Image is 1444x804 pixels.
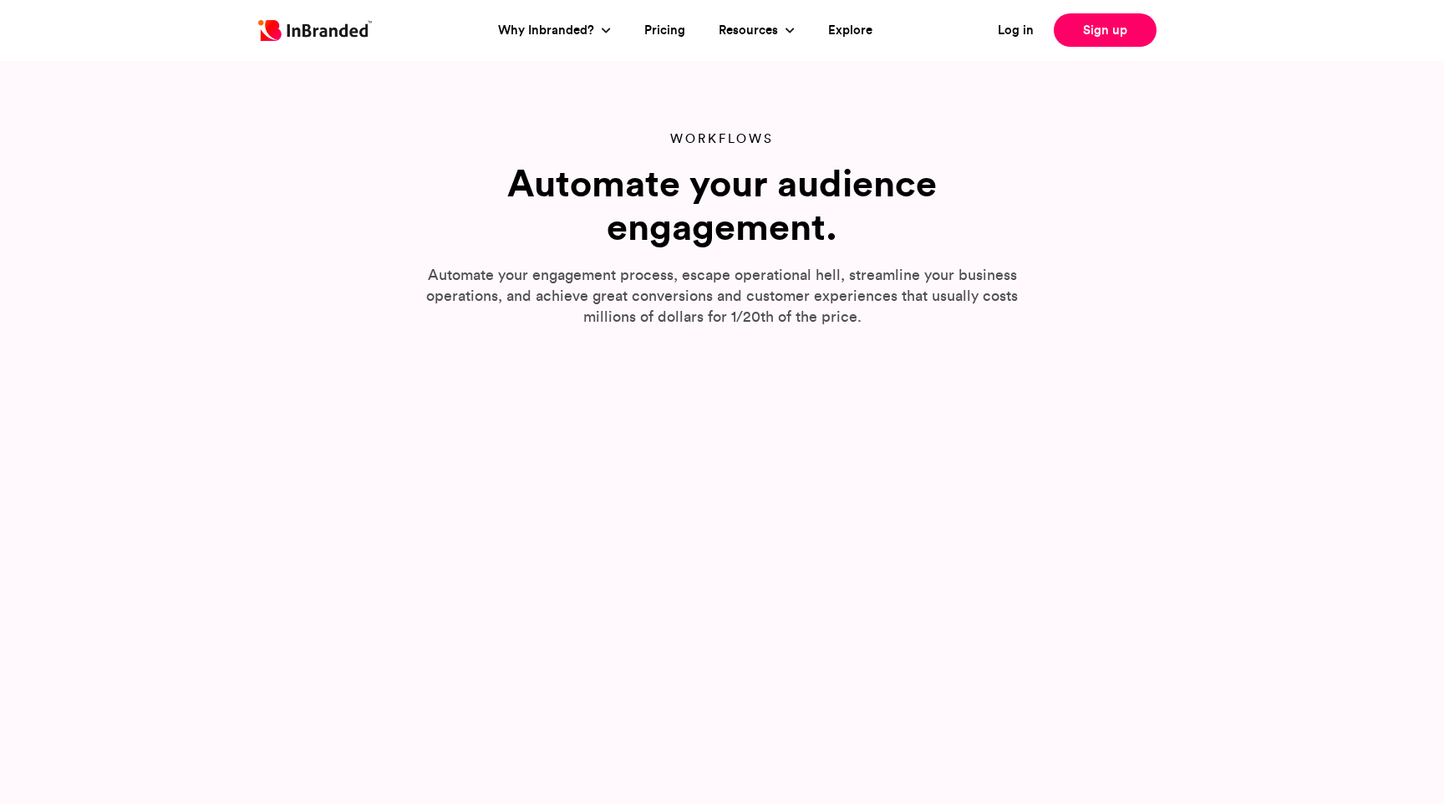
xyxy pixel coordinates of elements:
a: Sign up [1054,13,1157,47]
a: Why Inbranded? [498,21,598,40]
h1: Automate your audience engagement. [430,161,1014,248]
img: Inbranded [258,20,372,41]
a: Resources [719,21,782,40]
a: Log in [998,21,1034,40]
iframe: YouTube video player [346,378,1098,796]
p: Automate your engagement process, escape operational hell, streamline your business operations, a... [400,265,1044,328]
a: Explore [828,21,872,40]
p: Workflows [430,130,1014,148]
a: Pricing [644,21,685,40]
